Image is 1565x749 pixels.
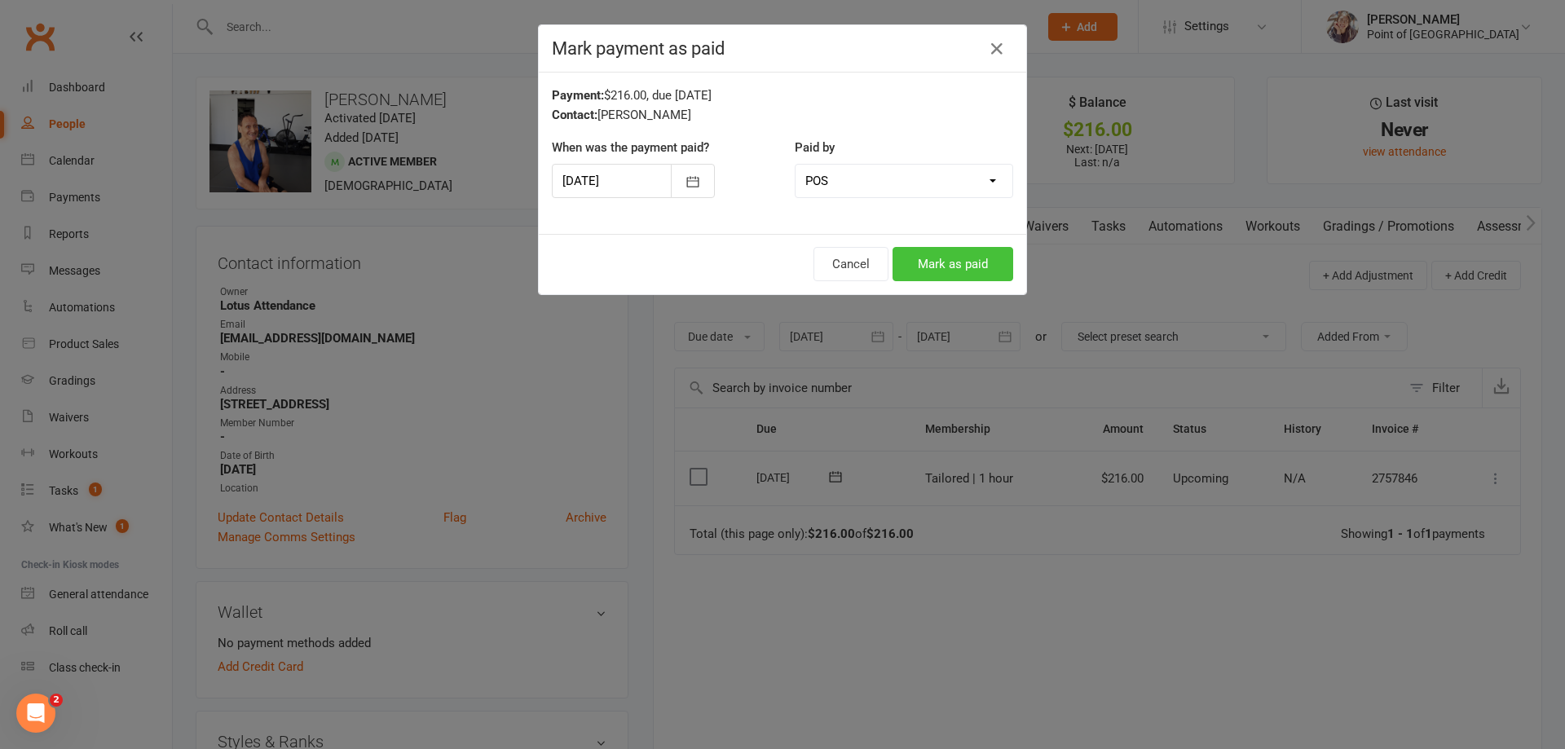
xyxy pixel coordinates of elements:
label: Paid by [795,138,835,157]
button: Cancel [813,247,888,281]
span: 2 [50,694,63,707]
button: Close [984,36,1010,62]
iframe: Intercom live chat [16,694,55,733]
strong: Contact: [552,108,597,122]
div: $216.00, due [DATE] [552,86,1013,105]
h4: Mark payment as paid [552,38,1013,59]
label: When was the payment paid? [552,138,709,157]
button: Mark as paid [893,247,1013,281]
div: [PERSON_NAME] [552,105,1013,125]
strong: Payment: [552,88,604,103]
